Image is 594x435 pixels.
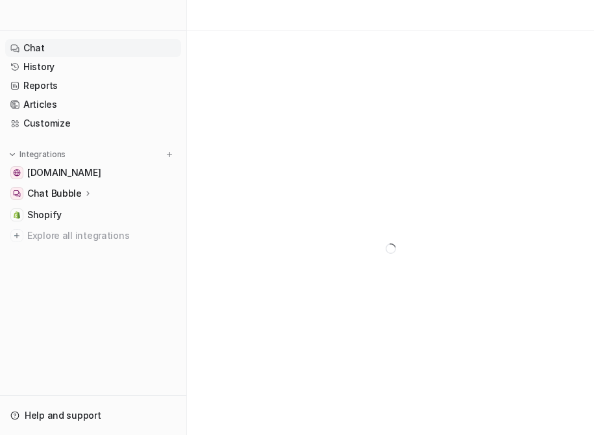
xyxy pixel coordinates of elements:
[27,166,101,179] span: [DOMAIN_NAME]
[165,150,174,159] img: menu_add.svg
[5,406,181,425] a: Help and support
[5,148,69,161] button: Integrations
[13,190,21,197] img: Chat Bubble
[5,227,181,245] a: Explore all integrations
[5,206,181,224] a: ShopifyShopify
[5,114,181,132] a: Customize
[5,58,181,76] a: History
[5,77,181,95] a: Reports
[10,229,23,242] img: explore all integrations
[5,39,181,57] a: Chat
[27,225,176,246] span: Explore all integrations
[13,169,21,177] img: www.refurbly.se
[5,95,181,114] a: Articles
[19,149,66,160] p: Integrations
[27,208,62,221] span: Shopify
[13,211,21,219] img: Shopify
[8,150,17,159] img: expand menu
[27,187,82,200] p: Chat Bubble
[5,164,181,182] a: www.refurbly.se[DOMAIN_NAME]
